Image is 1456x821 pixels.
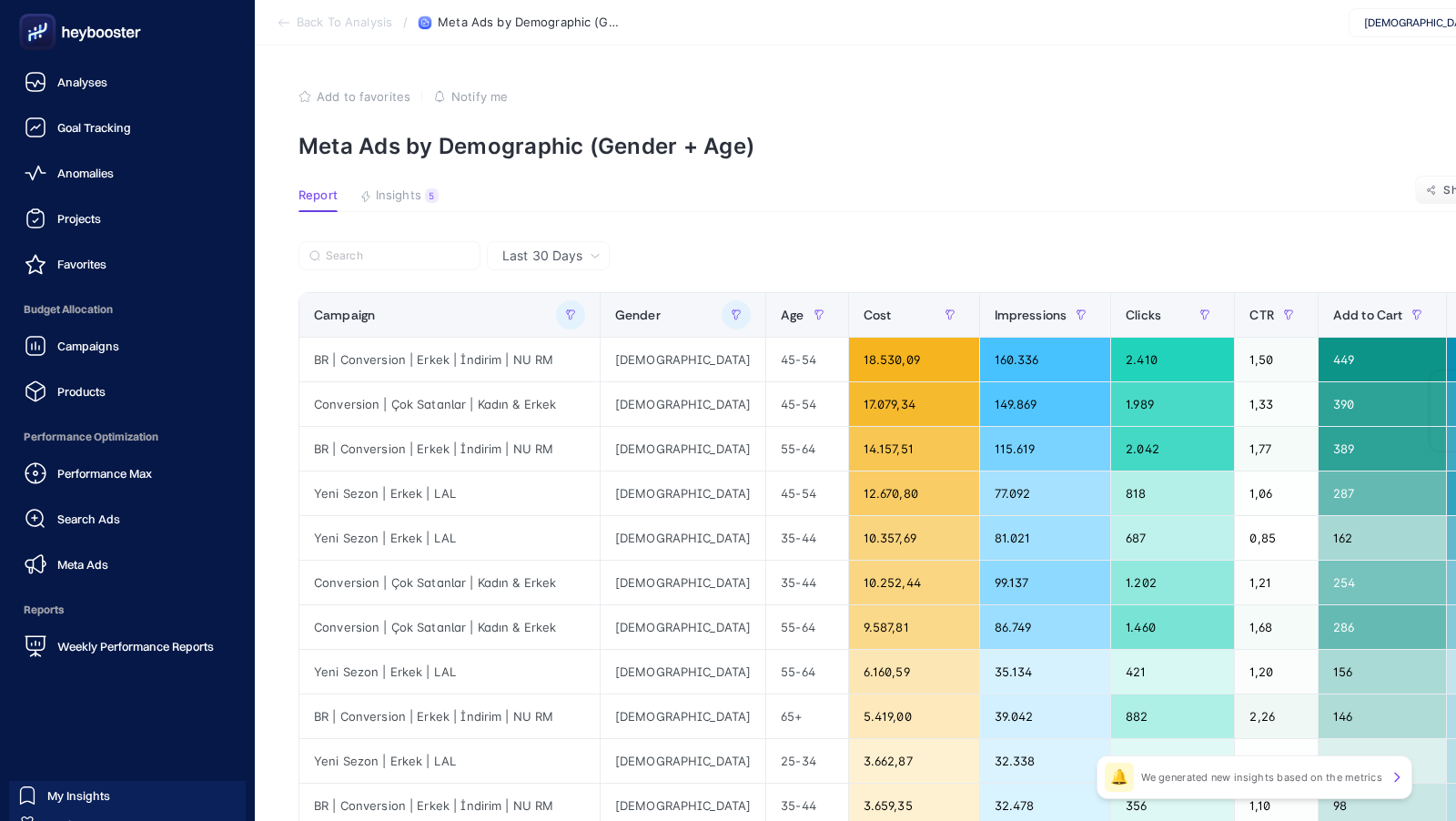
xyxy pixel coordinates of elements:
[980,338,1111,381] div: 160.336
[980,427,1111,471] div: 115.619
[849,516,979,560] div: 10.357,69
[299,338,600,381] div: BR | Conversion | Erkek | İndirim | NU RM
[1319,650,1447,694] div: 156
[1111,739,1234,783] div: 319
[298,89,410,104] button: Add to favorites
[980,382,1111,426] div: 149.869
[980,561,1111,604] div: 99.137
[1111,471,1234,515] div: 818
[299,561,600,604] div: Conversion | Çok Satanlar | Kadın & Erkek
[1235,338,1317,381] div: 1,50
[57,257,106,271] span: Favorites
[849,338,979,381] div: 18.530,09
[766,650,847,694] div: 55-64
[766,471,847,515] div: 45-54
[299,739,600,783] div: Yeni Sezon | Erkek | LAL
[980,739,1111,783] div: 32.338
[766,694,847,738] div: 65+
[615,308,661,322] span: Gender
[1111,338,1234,381] div: 2.410
[1319,694,1447,738] div: 146
[403,15,408,29] span: /
[451,89,508,104] span: Notify me
[299,516,600,560] div: Yeni Sezon | Erkek | LAL
[1111,694,1234,738] div: 882
[15,328,240,364] a: Campaigns
[1319,739,1447,783] div: 64
[601,561,765,604] div: [DEMOGRAPHIC_DATA]
[1235,650,1317,694] div: 1,20
[57,384,106,399] span: Products
[1111,427,1234,471] div: 2.042
[849,427,979,471] div: 14.157,51
[601,427,765,471] div: [DEMOGRAPHIC_DATA]
[57,466,152,481] span: Performance Max
[15,109,240,146] a: Goal Tracking
[15,291,240,328] span: Budget Allocation
[1126,308,1161,322] span: Clicks
[601,739,765,783] div: [DEMOGRAPHIC_DATA]
[299,382,600,426] div: Conversion | Çok Satanlar | Kadın & Erkek
[299,427,600,471] div: BR | Conversion | Erkek | İndirim | NU RM
[57,75,107,89] span: Analyses
[1111,650,1234,694] div: 421
[1141,770,1382,785] p: We generated new insights based on the metrics
[317,89,410,104] span: Add to favorites
[314,308,375,322] span: Campaign
[849,561,979,604] div: 10.252,44
[1235,427,1317,471] div: 1,77
[1333,308,1403,322] span: Add to Cart
[766,739,847,783] div: 25-34
[849,382,979,426] div: 17.079,34
[15,501,240,537] a: Search Ads
[15,246,240,282] a: Favorites
[1235,561,1317,604] div: 1,21
[15,64,240,100] a: Analyses
[849,605,979,649] div: 9.587,81
[1235,605,1317,649] div: 1,68
[601,471,765,515] div: [DEMOGRAPHIC_DATA]
[15,373,240,410] a: Products
[980,471,1111,515] div: 77.092
[1319,382,1447,426] div: 390
[849,650,979,694] div: 6.160,59
[1235,694,1317,738] div: 2,26
[299,471,600,515] div: Yeni Sezon | Erkek | LAL
[766,427,847,471] div: 55-64
[47,788,110,803] span: My Insights
[433,89,508,104] button: Notify me
[766,338,847,381] div: 45-54
[980,516,1111,560] div: 81.021
[1319,516,1447,560] div: 162
[601,650,765,694] div: [DEMOGRAPHIC_DATA]
[766,605,847,649] div: 55-64
[15,155,240,191] a: Anomalies
[15,628,240,664] a: Weekly Performance Reports
[1105,763,1134,792] div: 🔔
[326,249,470,263] input: Search
[980,694,1111,738] div: 39.042
[297,15,392,30] span: Back To Analysis
[299,694,600,738] div: BR | Conversion | Erkek | İndirim | NU RM
[57,557,108,572] span: Meta Ads
[438,15,620,30] span: Meta Ads by Demographic (Gender + Age)
[1319,338,1447,381] div: 449
[766,382,847,426] div: 45-54
[601,694,765,738] div: [DEMOGRAPHIC_DATA]
[425,188,439,203] div: 5
[849,694,979,738] div: 5.419,00
[57,339,119,353] span: Campaigns
[1111,382,1234,426] div: 1.989
[849,739,979,783] div: 3.662,87
[376,188,421,203] span: Insights
[1319,471,1447,515] div: 287
[298,188,338,203] span: Report
[601,382,765,426] div: [DEMOGRAPHIC_DATA]
[864,308,892,322] span: Cost
[766,561,847,604] div: 35-44
[980,605,1111,649] div: 86.749
[1111,561,1234,604] div: 1.202
[995,308,1067,322] span: Impressions
[601,516,765,560] div: [DEMOGRAPHIC_DATA]
[1111,605,1234,649] div: 1.460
